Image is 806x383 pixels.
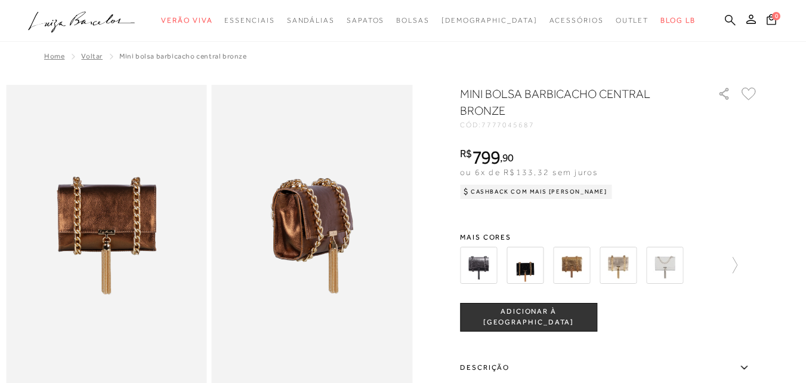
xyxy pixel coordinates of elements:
[396,10,430,32] a: categoryNavScreenReaderText
[81,52,103,60] a: Voltar
[460,234,758,241] span: Mais cores
[119,52,247,60] span: Mini bolsa barbicacho central bronze
[460,185,612,199] div: Cashback com Mais [PERSON_NAME]
[44,52,64,60] a: Home
[460,148,472,159] i: R$
[461,307,597,327] span: ADICIONAR À [GEOGRAPHIC_DATA]
[224,16,274,24] span: Essenciais
[441,10,538,32] a: noSubCategoriesText
[500,152,514,163] i: ,
[549,10,604,32] a: categoryNavScreenReaderText
[507,247,543,284] img: Bolsa pequena barbicacho central croco preta
[460,121,699,128] div: CÓD:
[772,12,780,20] span: 0
[616,16,649,24] span: Outlet
[287,10,335,32] a: categoryNavScreenReaderText
[502,151,514,164] span: 90
[763,13,780,29] button: 0
[460,303,597,332] button: ADICIONAR À [GEOGRAPHIC_DATA]
[460,247,497,284] img: BOLSA PEQUENA BARBICACHO CENTRAL CHUMBO
[347,10,384,32] a: categoryNavScreenReaderText
[472,146,500,168] span: 799
[460,85,684,119] h1: Mini bolsa barbicacho central bronze
[224,10,274,32] a: categoryNavScreenReaderText
[161,10,212,32] a: categoryNavScreenReaderText
[441,16,538,24] span: [DEMOGRAPHIC_DATA]
[460,167,598,177] span: ou 6x de R$133,32 sem juros
[481,121,535,129] span: 7777045687
[616,10,649,32] a: categoryNavScreenReaderText
[600,247,637,284] img: BOLSA PEQUENA BARBICACHO CENTRAL DOURADA
[553,247,590,284] img: BOLSA PEQUENA BARBICACHO CENTRAL DOURADA
[396,16,430,24] span: Bolsas
[660,16,695,24] span: BLOG LB
[287,16,335,24] span: Sandálias
[549,16,604,24] span: Acessórios
[646,247,683,284] img: BOLSA PEQUENA BARBICACHO CENTRAL EM METALIZADO PRATA
[660,10,695,32] a: BLOG LB
[161,16,212,24] span: Verão Viva
[347,16,384,24] span: Sapatos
